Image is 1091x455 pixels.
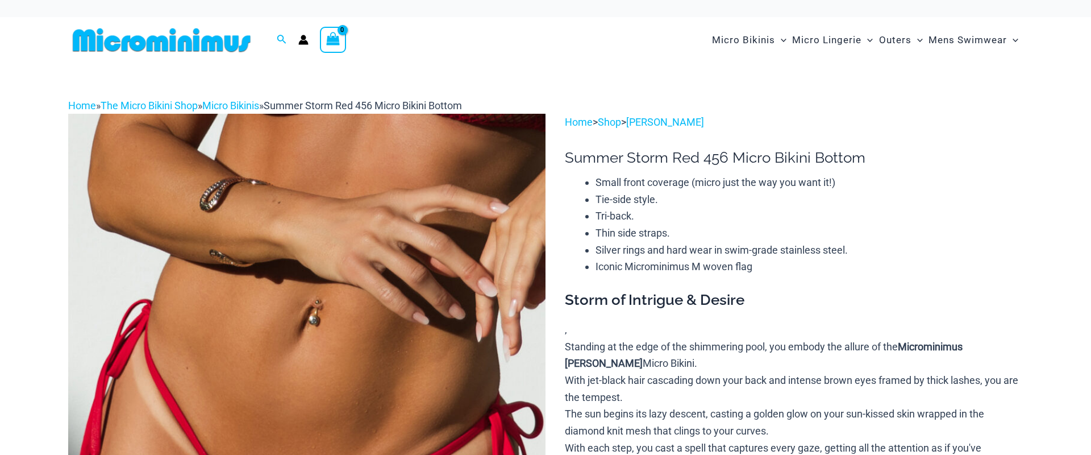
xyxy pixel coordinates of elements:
span: Menu Toggle [1007,26,1018,55]
a: Micro Bikinis [202,100,259,111]
span: Mens Swimwear [928,26,1007,55]
a: Home [68,100,96,111]
li: Tri-back. [596,208,1023,225]
li: Tie-side style. [596,191,1023,208]
a: Mens SwimwearMenu ToggleMenu Toggle [926,23,1021,57]
h1: Summer Storm Red 456 Micro Bikini Bottom [565,149,1023,167]
span: Micro Bikinis [712,26,775,55]
a: Micro LingerieMenu ToggleMenu Toggle [789,23,876,57]
span: Menu Toggle [775,26,786,55]
span: Menu Toggle [911,26,923,55]
img: MM SHOP LOGO FLAT [68,27,255,53]
a: Micro BikinisMenu ToggleMenu Toggle [709,23,789,57]
span: Menu Toggle [861,26,873,55]
li: Silver rings and hard wear in swim-grade stainless steel. [596,242,1023,259]
h3: Storm of Intrigue & Desire [565,291,1023,310]
li: Small front coverage (micro just the way you want it!) [596,174,1023,191]
span: » » » [68,100,462,111]
a: [PERSON_NAME] [626,116,704,128]
p: > > [565,114,1023,131]
li: Iconic Microminimus M woven flag [596,258,1023,275]
a: The Micro Bikini Shop [101,100,198,111]
a: OutersMenu ToggleMenu Toggle [876,23,926,57]
span: Micro Lingerie [792,26,861,55]
nav: Site Navigation [707,21,1023,59]
a: Shop [598,116,621,128]
a: Account icon link [298,35,309,45]
a: Search icon link [277,33,287,47]
a: Home [565,116,593,128]
li: Thin side straps. [596,225,1023,242]
span: Outers [879,26,911,55]
a: View Shopping Cart, empty [320,27,346,53]
span: Summer Storm Red 456 Micro Bikini Bottom [264,100,462,111]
